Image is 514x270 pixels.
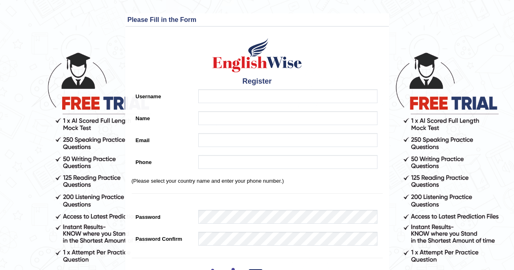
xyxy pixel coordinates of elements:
h3: Please Fill in the Form [128,16,387,24]
label: Password Confirm [132,232,195,243]
p: (Please select your country name and enter your phone number.) [132,177,383,185]
label: Username [132,89,195,100]
img: Logo of English Wise create a new account for intelligent practice with AI [211,37,304,73]
h4: Register [132,78,383,86]
label: Password [132,210,195,221]
label: Phone [132,155,195,166]
label: Name [132,111,195,122]
label: Email [132,133,195,144]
